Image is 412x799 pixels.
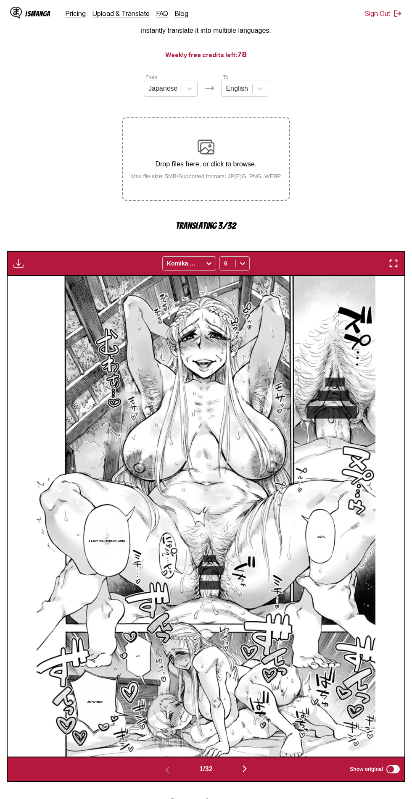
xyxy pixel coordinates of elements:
[66,9,86,18] a: Pricing
[13,258,24,268] img: Download translated images
[199,765,212,773] span: 1 / 32
[25,10,50,18] div: IsManga
[162,765,172,775] img: Previous page
[204,83,214,93] img: Languages icon
[350,766,383,772] span: Show original
[135,653,142,659] p: Ah!
[145,74,157,80] label: From
[237,50,247,59] span: 78
[86,699,104,705] p: Ah, mother!
[315,534,327,540] p: ...Yeah...
[124,160,288,168] p: Drop files here, or click to browse.
[10,7,66,20] a: IsManga LogoIsManga
[223,74,228,80] label: To
[175,9,188,18] a: Blog
[365,9,402,18] button: Sign Out
[10,7,22,18] img: IsManga Logo
[394,9,402,18] img: Sign out
[388,258,399,268] img: Enter fullscreen
[92,9,150,18] a: Upload & Translate
[37,276,376,757] img: Manga Panel
[240,764,250,774] img: Next page
[124,173,288,179] small: Max file size: 5MB • Supported formats: JP(E)G, PNG, WEBP
[156,9,168,18] a: FAQ
[87,538,127,544] p: I love you, [PERSON_NAME].
[386,765,400,773] input: Show original
[20,49,392,60] h3: Weekly free credits left:
[122,221,290,231] p: Translating 3/32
